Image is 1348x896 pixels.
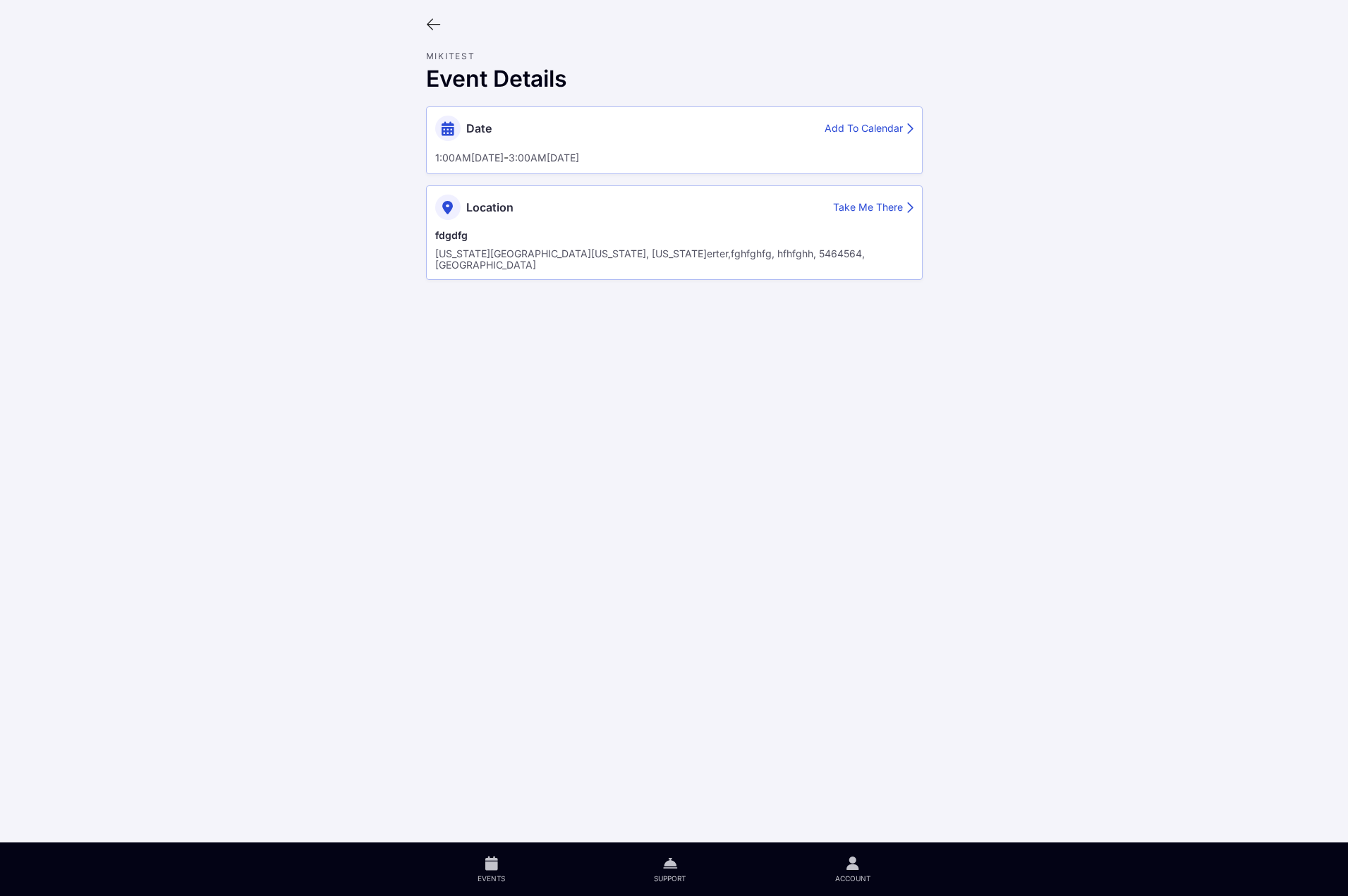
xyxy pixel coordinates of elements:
a: Events [403,842,580,896]
div: - [435,149,913,165]
a: Account [760,842,945,896]
div: fdgdfg [435,228,913,243]
span: Events [478,873,505,883]
span: Date [466,121,492,135]
span: Support [654,873,686,883]
div: 1:00AM[DATE] [435,152,504,164]
span: erter, [707,247,731,259]
div: [US_STATE][GEOGRAPHIC_DATA][US_STATE], [US_STATE] fghfghfg, hfhfghh, 5464564, [GEOGRAPHIC_DATA] [435,248,913,271]
div: Add To Calendar [825,121,913,136]
span: Location [466,200,514,214]
div: Take Me There [833,200,913,215]
span: Account [835,873,870,883]
div: Event Details [426,66,923,92]
div: mikitest [426,52,923,60]
a: Support [580,842,760,896]
div: 3:00AM[DATE] [509,152,579,164]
